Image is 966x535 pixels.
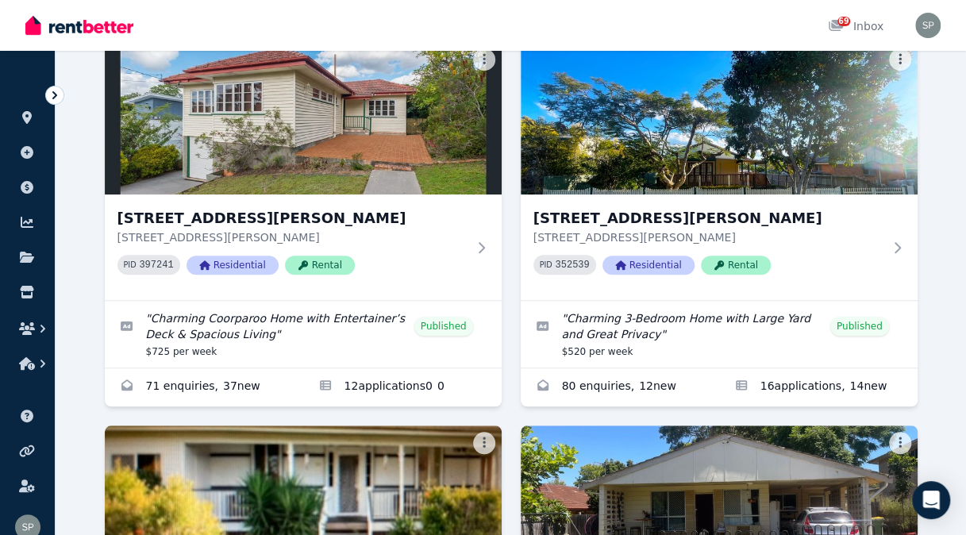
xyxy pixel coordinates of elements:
img: Steven Purcell [915,13,941,38]
span: Rental [701,256,771,275]
a: 24 Southampton Rd, Ellen Grove[STREET_ADDRESS][PERSON_NAME][STREET_ADDRESS][PERSON_NAME]PID 35253... [521,42,918,300]
button: More options [473,432,495,454]
p: [STREET_ADDRESS][PERSON_NAME] [117,229,467,245]
code: 352539 [555,260,589,271]
small: PID [124,260,137,269]
a: 21 Walker St, Coorparoo[STREET_ADDRESS][PERSON_NAME][STREET_ADDRESS][PERSON_NAME]PID 397241Reside... [105,42,502,300]
div: Inbox [828,18,883,34]
span: Residential [602,256,695,275]
button: More options [473,48,495,71]
img: 24 Southampton Rd, Ellen Grove [521,42,918,194]
a: Applications for 24 Southampton Rd, Ellen Grove [719,368,918,406]
h3: [STREET_ADDRESS][PERSON_NAME] [533,207,883,229]
p: [STREET_ADDRESS][PERSON_NAME] [533,229,883,245]
img: RentBetter [25,13,133,37]
button: More options [889,432,911,454]
small: PID [540,260,552,269]
a: Edit listing: Charming Coorparoo Home with Entertainer’s Deck & Spacious Living [105,301,502,368]
span: 69 [837,17,850,26]
button: More options [889,48,911,71]
code: 397241 [139,260,173,271]
span: Rental [285,256,355,275]
a: Enquiries for 21 Walker St, Coorparoo [105,368,303,406]
h3: [STREET_ADDRESS][PERSON_NAME] [117,207,467,229]
div: Open Intercom Messenger [912,481,950,519]
span: Residential [187,256,279,275]
a: Edit listing: Charming 3-Bedroom Home with Large Yard and Great Privacy [521,301,918,368]
a: Enquiries for 24 Southampton Rd, Ellen Grove [521,368,719,406]
img: 21 Walker St, Coorparoo [105,42,502,194]
a: Applications for 21 Walker St, Coorparoo [303,368,502,406]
